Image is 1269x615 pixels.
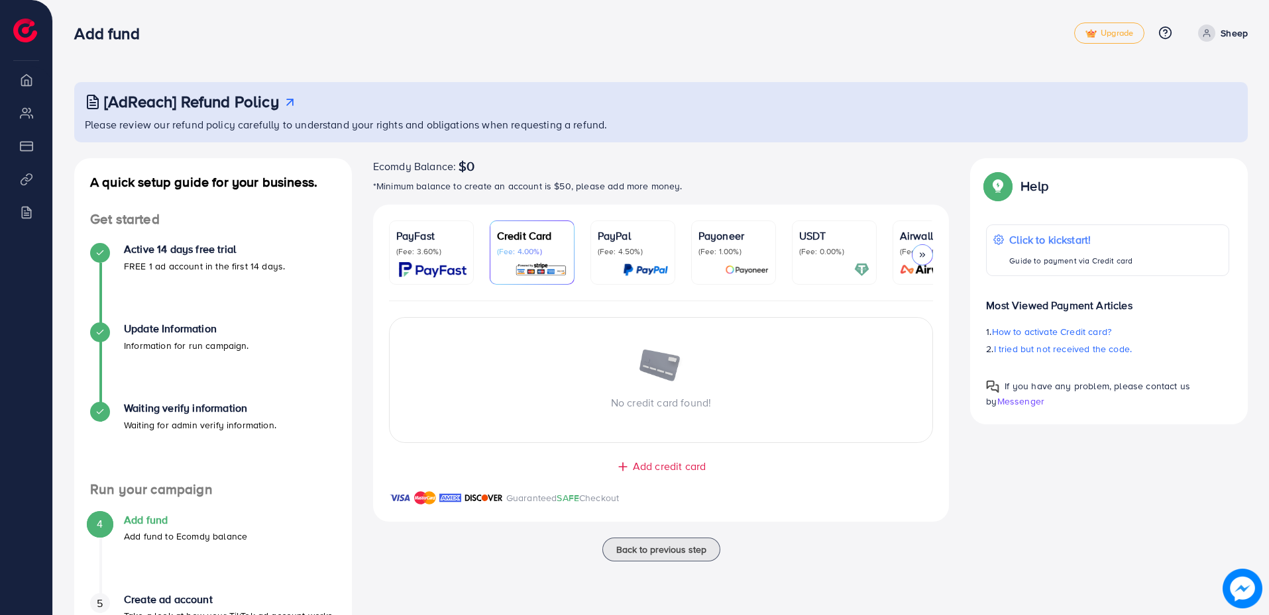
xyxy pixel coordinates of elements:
[986,341,1229,357] p: 2.
[698,228,769,244] p: Payoneer
[124,338,249,354] p: Information for run campaign.
[1021,178,1048,194] p: Help
[997,395,1044,408] span: Messenger
[85,117,1240,132] p: Please review our refund policy carefully to understand your rights and obligations when requesti...
[616,543,706,556] span: Back to previous step
[799,246,869,257] p: (Fee: 0.00%)
[74,174,352,190] h4: A quick setup guide for your business.
[1193,24,1248,42] a: Sheep
[1085,29,1097,38] img: tick
[74,514,352,593] li: Add fund
[557,491,579,504] span: SAFE
[414,490,436,506] img: brand
[986,174,1010,198] img: Popup guide
[986,379,1190,408] span: If you have any problem, please contact us by
[1223,569,1262,608] img: image
[1085,28,1133,38] span: Upgrade
[633,459,706,474] span: Add credit card
[497,228,567,244] p: Credit Card
[459,158,474,174] span: $0
[13,19,37,42] img: logo
[598,228,668,244] p: PayPal
[1009,232,1132,248] p: Click to kickstart!
[74,402,352,481] li: Waiting verify information
[799,228,869,244] p: USDT
[124,243,285,256] h4: Active 14 days free trial
[104,92,279,111] h3: [AdReach] Refund Policy
[1221,25,1248,41] p: Sheep
[986,287,1229,313] p: Most Viewed Payment Articles
[389,490,411,506] img: brand
[399,262,467,277] img: card
[97,516,103,532] span: 4
[74,211,352,228] h4: Get started
[896,262,970,277] img: card
[465,490,503,506] img: brand
[373,158,456,174] span: Ecomdy Balance:
[698,246,769,257] p: (Fee: 1.00%)
[1009,253,1132,269] p: Guide to payment via Credit card
[506,490,620,506] p: Guaranteed Checkout
[74,481,352,498] h4: Run your campaign
[854,262,869,277] img: card
[396,246,467,257] p: (Fee: 3.60%)
[992,325,1111,338] span: How to activate Credit card?
[124,258,285,274] p: FREE 1 ad account in the first 14 days.
[994,342,1132,355] span: I tried but not received the code.
[97,596,103,611] span: 5
[124,528,247,544] p: Add fund to Ecomdy balance
[1074,23,1144,44] a: tickUpgrade
[638,350,685,384] img: image
[986,380,999,393] img: Popup guide
[396,228,467,244] p: PayFast
[124,514,247,526] h4: Add fund
[900,228,970,244] p: Airwallex
[725,262,769,277] img: card
[602,538,720,561] button: Back to previous step
[74,322,352,402] li: Update Information
[598,246,668,257] p: (Fee: 4.50%)
[439,490,461,506] img: brand
[74,24,150,43] h3: Add fund
[124,322,249,335] h4: Update Information
[515,262,567,277] img: card
[74,243,352,322] li: Active 14 days free trial
[986,324,1229,340] p: 1.
[623,262,668,277] img: card
[124,402,276,414] h4: Waiting verify information
[373,178,950,194] p: *Minimum balance to create an account is $50, please add more money.
[900,246,970,257] p: (Fee: 0.00%)
[124,593,335,606] h4: Create ad account
[124,417,276,433] p: Waiting for admin verify information.
[497,246,567,257] p: (Fee: 4.00%)
[390,395,933,410] p: No credit card found!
